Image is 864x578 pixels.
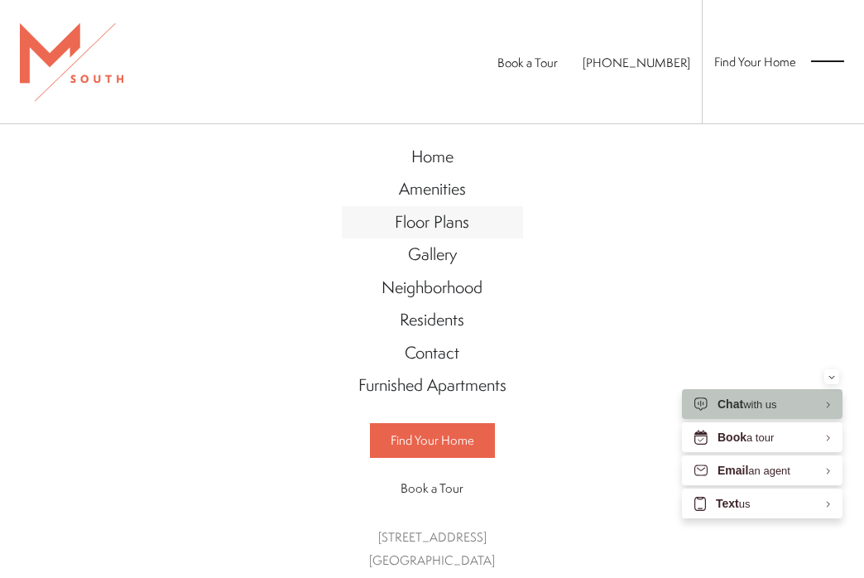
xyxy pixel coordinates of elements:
[583,54,690,71] span: [PHONE_NUMBER]
[400,308,464,330] span: Residents
[497,54,558,71] a: Book a Tour
[342,337,523,370] a: Go to Contact
[382,276,482,298] span: Neighborhood
[358,373,506,396] span: Furnished Apartments
[342,206,523,239] a: Go to Floor Plans
[405,341,459,364] span: Contact
[411,145,454,167] span: Home
[401,479,463,497] span: Book a Tour
[370,423,495,458] a: Find Your Home
[395,210,469,233] span: Floor Plans
[342,272,523,305] a: Go to Neighborhood
[342,173,523,206] a: Go to Amenities
[342,304,523,337] a: Go to Residents
[342,141,523,174] a: Go to Home
[342,238,523,272] a: Go to Gallery
[811,54,844,69] button: Open Menu
[370,472,495,505] a: Book a Tour
[408,243,457,265] span: Gallery
[399,177,466,200] span: Amenities
[583,54,690,71] a: Call Us at 813-570-8014
[342,369,523,402] a: Go to Furnished Apartments (opens in a new tab)
[20,23,123,101] img: MSouth
[714,53,796,70] a: Find Your Home
[391,431,474,449] span: Find Your Home
[369,528,495,570] a: Get Directions to 5110 South Manhattan Avenue Tampa, FL 33611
